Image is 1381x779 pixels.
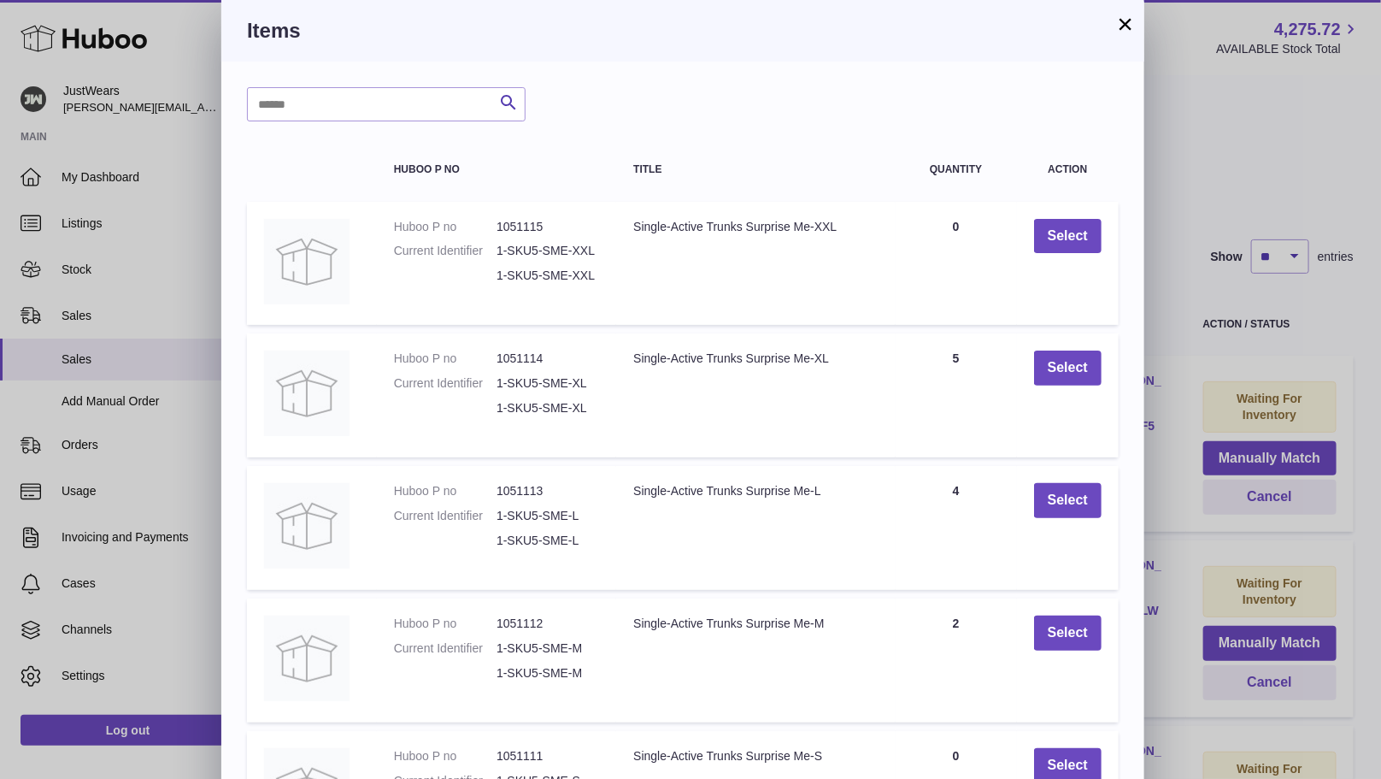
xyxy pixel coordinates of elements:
dt: Huboo P no [394,748,497,764]
img: Single-Active Trunks Surprise Me-L [264,483,350,569]
dt: Current Identifier [394,640,497,657]
dd: 1-SKU5-SME-M [497,665,599,682]
div: Single-Active Trunks Surprise Me-XXL [633,219,878,235]
div: Single-Active Trunks Surprise Me-S [633,748,878,764]
dt: Huboo P no [394,483,497,499]
dt: Huboo P no [394,351,497,367]
td: 5 [896,333,1017,457]
button: × [1115,14,1136,34]
dd: 1051113 [497,483,599,499]
div: Single-Active Trunks Surprise Me-L [633,483,878,499]
dt: Huboo P no [394,219,497,235]
button: Select [1034,351,1102,386]
dd: 1-SKU5-SME-M [497,640,599,657]
dd: 1-SKU5-SME-XXL [497,243,599,259]
div: Single-Active Trunks Surprise Me-M [633,616,878,632]
dd: 1051114 [497,351,599,367]
img: Single-Active Trunks Surprise Me-M [264,616,350,701]
dd: 1051112 [497,616,599,632]
button: Select [1034,483,1102,518]
dd: 1-SKU5-SME-XL [497,375,599,392]
dt: Current Identifier [394,375,497,392]
dt: Huboo P no [394,616,497,632]
td: 0 [896,202,1017,326]
dd: 1051115 [497,219,599,235]
dd: 1051111 [497,748,599,764]
button: Select [1034,219,1102,254]
dt: Current Identifier [394,508,497,524]
dd: 1-SKU5-SME-L [497,533,599,549]
td: 4 [896,466,1017,590]
div: Single-Active Trunks Surprise Me-XL [633,351,878,367]
th: Huboo P no [377,147,617,192]
th: Title [616,147,895,192]
img: Single-Active Trunks Surprise Me-XXL [264,219,350,304]
dd: 1-SKU5-SME-XL [497,400,599,416]
dd: 1-SKU5-SME-XXL [497,268,599,284]
dt: Current Identifier [394,243,497,259]
td: 2 [896,599,1017,723]
img: Single-Active Trunks Surprise Me-XL [264,351,350,436]
th: Quantity [896,147,1017,192]
h3: Items [247,17,1119,44]
th: Action [1017,147,1119,192]
dd: 1-SKU5-SME-L [497,508,599,524]
button: Select [1034,616,1102,651]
